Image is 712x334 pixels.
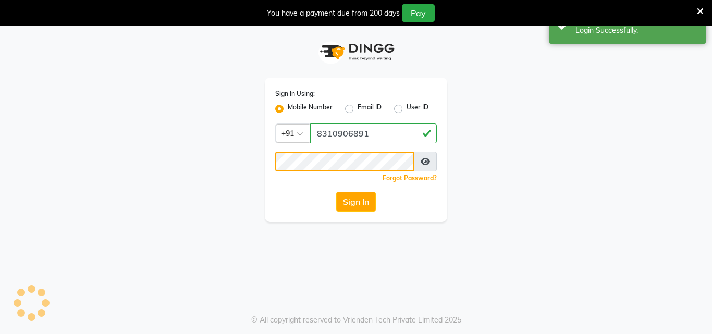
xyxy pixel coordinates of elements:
[407,103,428,115] label: User ID
[314,36,398,67] img: logo1.svg
[310,123,437,143] input: Username
[275,89,315,98] label: Sign In Using:
[288,103,333,115] label: Mobile Number
[275,152,414,171] input: Username
[402,4,435,22] button: Pay
[358,103,382,115] label: Email ID
[336,192,376,212] button: Sign In
[267,8,400,19] div: You have a payment due from 200 days
[575,25,698,36] div: Login Successfully.
[383,174,437,182] a: Forgot Password?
